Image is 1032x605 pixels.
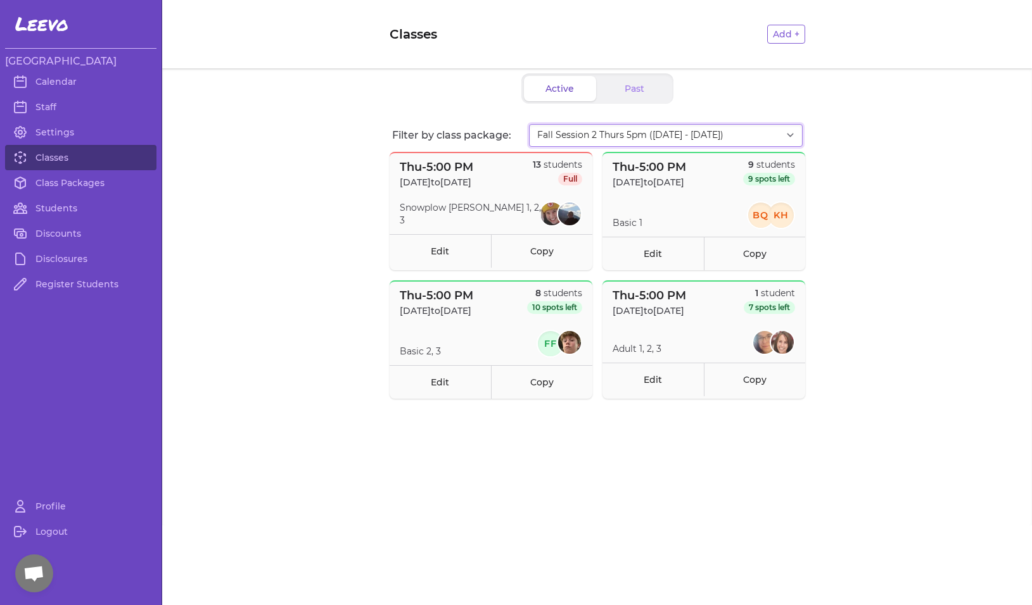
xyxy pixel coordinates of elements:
p: Thu - 5:00 PM [613,287,686,304]
p: Basic 1 [613,216,642,229]
span: 13 [533,159,541,170]
span: 8 [535,287,541,299]
span: 9 [748,159,754,170]
a: Profile [5,494,156,519]
p: [DATE] to [DATE] [400,304,473,317]
a: Register Students [5,271,156,297]
p: [DATE] to [DATE] [613,304,686,317]
span: Full [558,173,582,185]
div: Open chat [15,554,53,592]
p: Snowplow [PERSON_NAME] 1, 2, 3 [400,201,541,227]
a: Copy [704,237,805,270]
button: Add + [767,25,805,44]
a: Students [5,196,156,221]
p: students [533,158,582,171]
a: Calendar [5,69,156,94]
span: 9 spots left [743,173,795,185]
text: FF [544,338,557,349]
p: Basic 2, 3 [400,345,441,358]
p: students [743,158,795,171]
span: 7 spots left [744,301,795,314]
button: Past [599,76,671,101]
span: 10 spots left [527,301,582,314]
p: Thu - 5:00 PM [400,158,473,176]
span: 1 [755,287,758,299]
a: Settings [5,120,156,145]
a: Disclosures [5,246,156,271]
a: Copy [491,234,592,268]
a: Copy [704,363,805,396]
a: Edit [390,365,491,399]
a: Staff [5,94,156,120]
button: Active [524,76,596,101]
p: [DATE] to [DATE] [613,176,686,189]
a: Edit [390,234,491,268]
p: student [744,287,795,299]
p: Filter by class package: [392,128,529,143]
span: Leevo [15,13,68,35]
p: Adult 1, 2, 3 [613,342,661,355]
h3: [GEOGRAPHIC_DATA] [5,54,156,69]
p: students [527,287,582,299]
text: BQ [753,209,769,221]
p: Thu - 5:00 PM [400,287,473,304]
a: Edit [602,363,704,396]
a: Classes [5,145,156,170]
p: Thu - 5:00 PM [613,158,686,176]
a: Discounts [5,221,156,246]
a: Class Packages [5,170,156,196]
p: [DATE] to [DATE] [400,176,473,189]
a: Edit [602,237,704,270]
a: Copy [491,365,592,399]
text: KH [773,209,789,221]
a: Logout [5,519,156,544]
